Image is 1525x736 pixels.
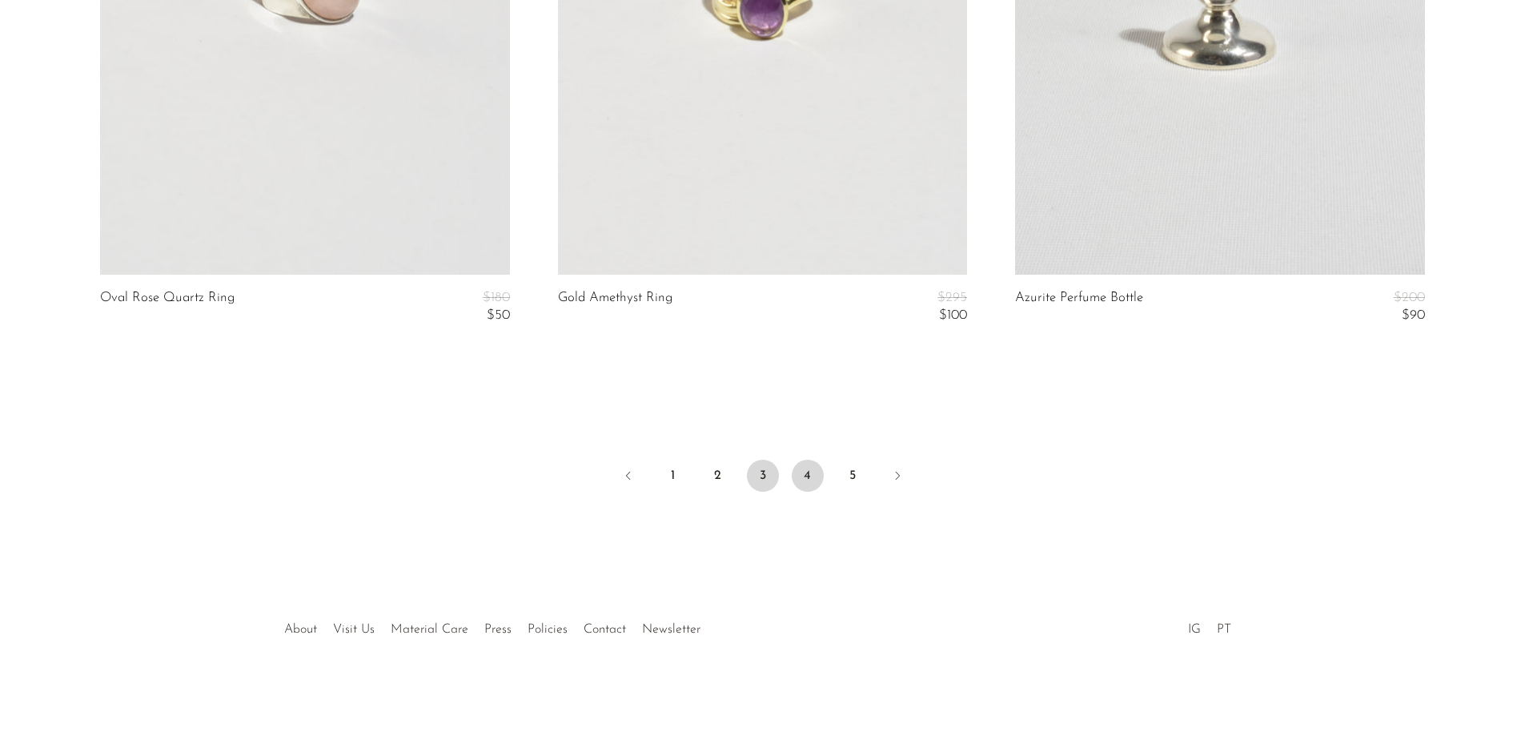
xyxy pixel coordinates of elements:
[937,291,967,304] span: $295
[702,460,734,492] a: 2
[1402,308,1425,322] span: $90
[881,460,913,495] a: Next
[584,623,626,636] a: Contact
[284,623,317,636] a: About
[391,623,468,636] a: Material Care
[657,460,689,492] a: 1
[939,308,967,322] span: $100
[487,308,510,322] span: $50
[1180,610,1239,641] ul: Social Medias
[276,610,708,641] ul: Quick links
[483,291,510,304] span: $180
[747,460,779,492] span: 3
[528,623,568,636] a: Policies
[1015,291,1143,324] a: Azurite Perfume Bottle
[484,623,512,636] a: Press
[612,460,644,495] a: Previous
[792,460,824,492] a: 4
[837,460,869,492] a: 5
[1394,291,1425,304] span: $200
[1217,623,1231,636] a: PT
[558,291,672,324] a: Gold Amethyst Ring
[1188,623,1201,636] a: IG
[100,291,235,324] a: Oval Rose Quartz Ring
[333,623,375,636] a: Visit Us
